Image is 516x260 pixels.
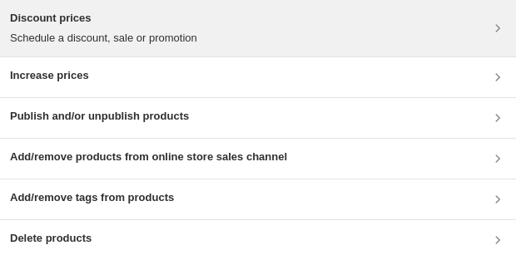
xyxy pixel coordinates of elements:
[10,10,197,27] h3: Discount prices
[10,149,287,165] h3: Add/remove products from online store sales channel
[10,67,89,84] h3: Increase prices
[10,230,92,247] h3: Delete products
[10,108,189,125] h3: Publish and/or unpublish products
[10,30,197,47] p: Schedule a discount, sale or promotion
[10,189,174,206] h3: Add/remove tags from products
